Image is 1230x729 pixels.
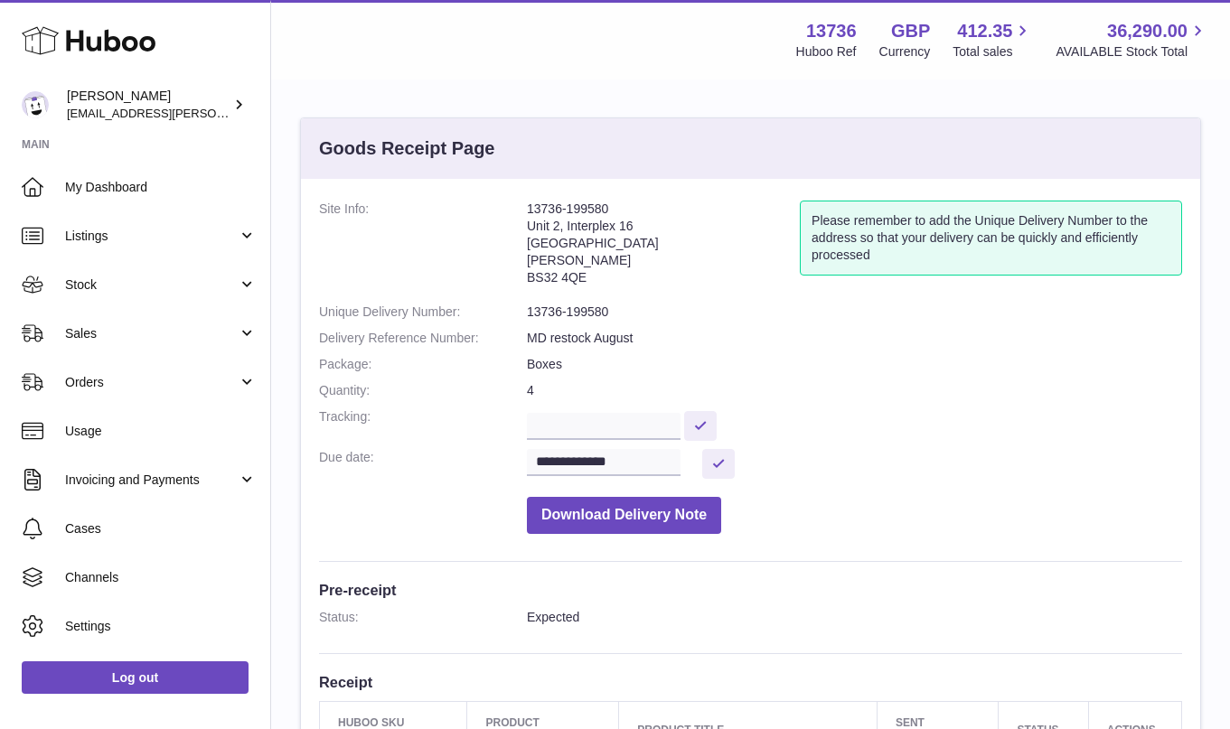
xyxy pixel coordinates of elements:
[1107,19,1188,43] span: 36,290.00
[319,449,527,479] dt: Due date:
[65,618,257,635] span: Settings
[65,276,238,294] span: Stock
[319,201,527,294] dt: Site Info:
[527,356,1182,373] dd: Boxes
[527,201,800,294] address: 13736-199580 Unit 2, Interplex 16 [GEOGRAPHIC_DATA] [PERSON_NAME] BS32 4QE
[319,580,1182,600] h3: Pre-receipt
[65,374,238,391] span: Orders
[953,43,1033,61] span: Total sales
[65,520,257,537] span: Cases
[527,609,1182,626] dd: Expected
[319,136,495,161] h3: Goods Receipt Page
[319,304,527,321] dt: Unique Delivery Number:
[953,19,1033,61] a: 412.35 Total sales
[65,228,238,245] span: Listings
[67,88,230,122] div: [PERSON_NAME]
[319,382,527,399] dt: Quantity:
[527,330,1182,347] dd: MD restock August
[65,472,238,489] span: Invoicing and Payments
[67,106,362,120] span: [EMAIL_ADDRESS][PERSON_NAME][DOMAIN_NAME]
[891,19,930,43] strong: GBP
[806,19,857,43] strong: 13736
[796,43,857,61] div: Huboo Ref
[319,672,1182,692] h3: Receipt
[319,356,527,373] dt: Package:
[319,609,527,626] dt: Status:
[65,325,238,342] span: Sales
[957,19,1012,43] span: 412.35
[319,408,527,440] dt: Tracking:
[527,497,721,534] button: Download Delivery Note
[800,201,1182,276] div: Please remember to add the Unique Delivery Number to the address so that your delivery can be qui...
[1056,19,1208,61] a: 36,290.00 AVAILABLE Stock Total
[65,569,257,586] span: Channels
[319,330,527,347] dt: Delivery Reference Number:
[22,91,49,118] img: horia@orea.uk
[527,382,1182,399] dd: 4
[22,661,249,694] a: Log out
[65,423,257,440] span: Usage
[879,43,931,61] div: Currency
[527,304,1182,321] dd: 13736-199580
[65,179,257,196] span: My Dashboard
[1056,43,1208,61] span: AVAILABLE Stock Total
